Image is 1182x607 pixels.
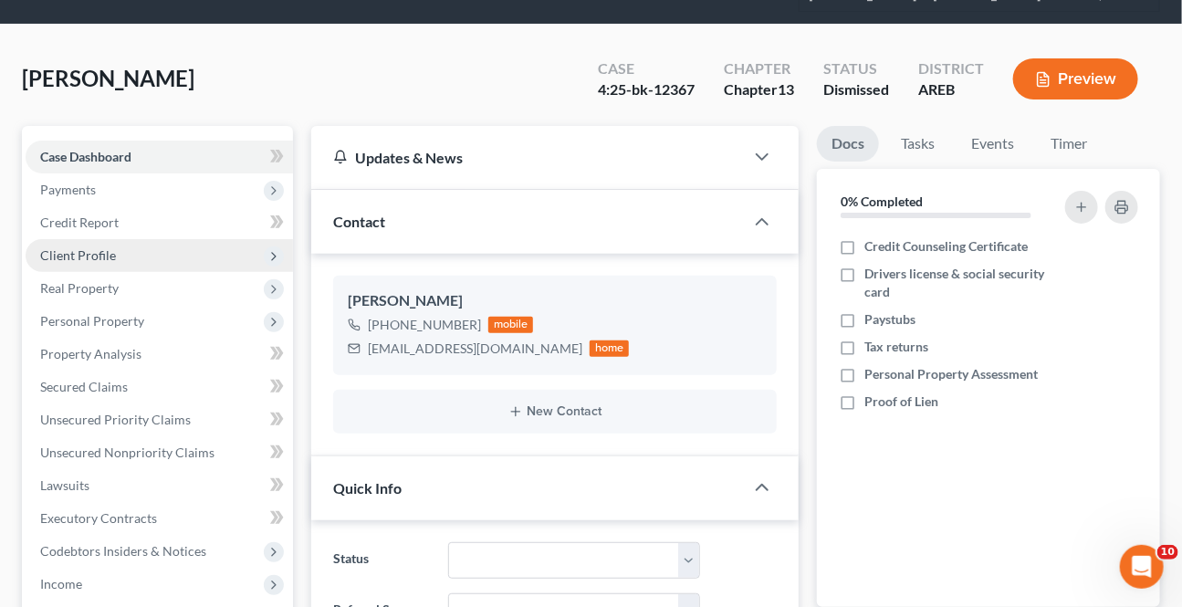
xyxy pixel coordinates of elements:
[488,317,534,333] div: mobile
[26,398,339,432] div: Attorney's Disclosure of Compensation
[333,148,722,167] div: Updates & News
[864,392,938,411] span: Proof of Lien
[40,149,131,164] span: Case Dashboard
[37,352,306,391] div: Statement of Financial Affairs - Payments Made in the Last 90 days
[40,543,206,559] span: Codebtors Insiders & Notices
[37,161,329,192] p: How can we help?
[26,338,293,371] a: Property Analysis
[40,576,82,591] span: Income
[1013,58,1138,99] button: Preview
[40,477,89,493] span: Lawsuits
[598,79,695,100] div: 4:25-bk-12367
[841,194,923,209] strong: 0% Completed
[40,379,128,394] span: Secured Claims
[348,290,762,312] div: [PERSON_NAME]
[40,510,157,526] span: Executory Contracts
[244,439,365,512] button: Help
[864,338,928,356] span: Tax returns
[18,215,347,284] div: Send us a messageWe typically reply in a few hours
[37,249,305,268] div: We typically reply in a few hours
[40,182,96,197] span: Payments
[864,365,1038,383] span: Personal Property Assessment
[1036,126,1102,162] a: Timer
[26,403,293,436] a: Unsecured Priority Claims
[289,485,319,497] span: Help
[333,213,385,230] span: Contact
[37,405,306,424] div: Attorney's Disclosure of Compensation
[37,310,148,330] span: Search for help
[368,316,481,334] div: [PHONE_NUMBER]
[26,371,293,403] a: Secured Claims
[26,301,339,338] button: Search for help
[348,404,762,419] button: New Contact
[1120,545,1164,589] iframe: Intercom live chat
[1157,545,1178,560] span: 10
[314,29,347,62] div: Close
[40,346,141,361] span: Property Analysis
[265,29,301,66] img: Profile image for Emma
[598,58,695,79] div: Case
[37,130,329,161] p: Hi there!
[26,345,339,398] div: Statement of Financial Affairs - Payments Made in the Last 90 days
[40,485,81,497] span: Home
[957,126,1029,162] a: Events
[918,58,984,79] div: District
[26,502,293,535] a: Executory Contracts
[886,126,949,162] a: Tasks
[26,206,293,239] a: Credit Report
[40,313,144,329] span: Personal Property
[37,230,305,249] div: Send us a message
[324,542,440,579] label: Status
[40,215,119,230] span: Credit Report
[864,310,915,329] span: Paystubs
[864,265,1059,301] span: Drivers license & social security card
[590,340,630,357] div: home
[37,39,159,58] img: logo
[40,445,214,460] span: Unsecured Nonpriority Claims
[26,141,293,173] a: Case Dashboard
[724,58,794,79] div: Chapter
[26,436,293,469] a: Unsecured Nonpriority Claims
[918,79,984,100] div: AREB
[817,126,879,162] a: Docs
[40,412,191,427] span: Unsecured Priority Claims
[195,29,232,66] img: Profile image for Sara
[823,79,889,100] div: Dismissed
[230,29,267,66] img: Profile image for Lindsey
[823,58,889,79] div: Status
[778,80,794,98] span: 13
[152,485,214,497] span: Messages
[40,247,116,263] span: Client Profile
[333,479,402,497] span: Quick Info
[26,469,293,502] a: Lawsuits
[40,280,119,296] span: Real Property
[864,237,1028,256] span: Credit Counseling Certificate
[368,340,582,358] div: [EMAIL_ADDRESS][DOMAIN_NAME]
[724,79,794,100] div: Chapter
[22,65,194,91] span: [PERSON_NAME]
[121,439,243,512] button: Messages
